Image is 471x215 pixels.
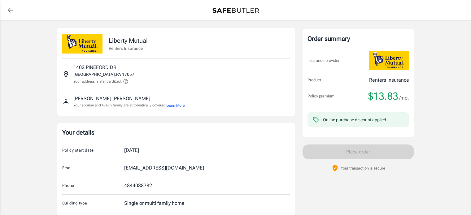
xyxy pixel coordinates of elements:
a: back to quotes [4,4,16,16]
p: Policy premium [307,93,334,99]
p: Renters Insurance [369,76,409,84]
img: Back to quotes [212,8,259,13]
p: Your details [62,128,290,137]
span: /mo. [399,94,409,102]
span: $13.83 [368,90,398,102]
p: Phone [62,183,124,189]
p: Insurance provider [307,58,339,64]
svg: Insured person [62,98,70,105]
p: Your address is standardized. [73,79,122,84]
p: 1402 PINEFORD DR [73,64,116,71]
div: Single or multi family home [124,200,185,207]
p: Renters Insurance [109,45,148,51]
p: Policy start date [62,147,124,153]
p: Email [62,165,124,171]
img: Liberty Mutual [369,51,409,70]
button: Learn More [166,103,185,108]
p: Liberty Mutual [109,36,148,45]
p: [GEOGRAPHIC_DATA] , PA 17057 [73,71,134,77]
div: 4844088782 [124,182,152,189]
img: Liberty Mutual [62,34,102,54]
p: [PERSON_NAME] [PERSON_NAME] [73,95,150,102]
div: [DATE] [124,147,139,154]
div: Order summary [307,34,409,43]
p: Your transaction is secure [341,165,385,171]
div: Online purchase discount applied. [323,117,387,123]
p: Building type [62,200,124,206]
p: Your spouse and live-in family are automatically covered. [73,102,185,108]
div: [EMAIL_ADDRESS][DOMAIN_NAME] [124,164,204,172]
svg: Insured address [62,71,70,78]
p: Product [307,77,321,83]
